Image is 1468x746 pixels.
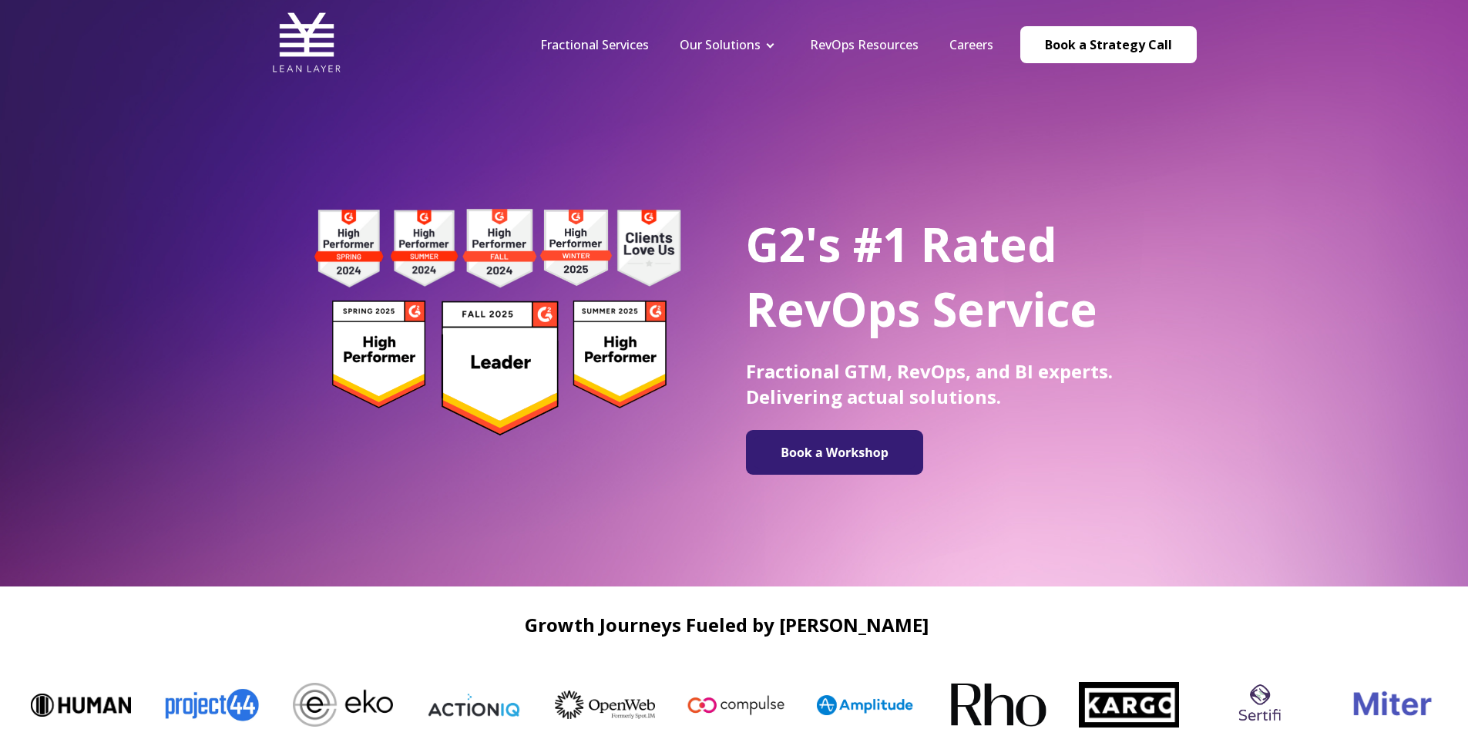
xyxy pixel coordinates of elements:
img: g2 badges [287,204,707,440]
img: Amplitude [815,695,915,715]
img: Book a Workshop [754,436,915,469]
span: Fractional GTM, RevOps, and BI experts. Delivering actual solutions. [746,358,1113,409]
div: Navigation Menu [525,36,1009,53]
a: Careers [949,36,993,53]
img: Compulse [684,679,784,731]
a: Book a Strategy Call [1020,26,1197,63]
img: Lean Layer Logo [272,8,341,77]
img: Project44 [160,678,260,731]
h2: Growth Journeys Fueled by [PERSON_NAME] [15,614,1437,635]
img: sertifi logo [1208,676,1308,734]
a: Fractional Services [540,36,649,53]
img: Kargo [1077,682,1177,727]
img: Human [29,694,129,717]
span: G2's #1 Rated RevOps Service [746,213,1097,341]
img: Eko [291,683,391,727]
img: OpenWeb [553,691,653,719]
a: Our Solutions [680,36,761,53]
a: RevOps Resources [810,36,919,53]
img: ActionIQ [422,692,522,718]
